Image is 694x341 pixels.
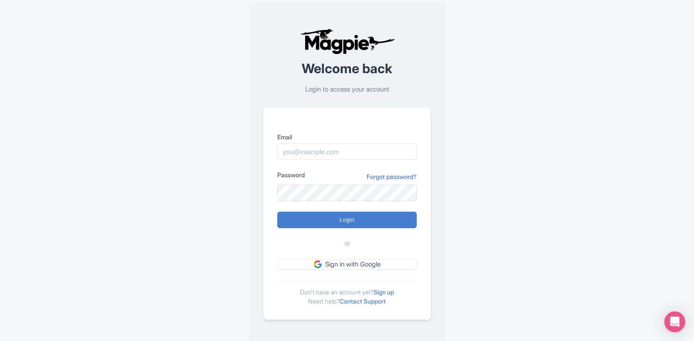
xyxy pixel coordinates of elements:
[344,239,350,249] span: or
[340,297,386,305] a: Contact Support
[367,172,417,181] a: Forgot password?
[277,143,417,160] input: you@example.com
[263,61,431,76] h2: Welcome back
[277,280,417,306] div: Don't have an account yet? Need help?
[277,259,417,270] a: Sign in with Google
[277,170,305,179] label: Password
[263,84,431,95] p: Login to access your account
[298,28,396,54] img: logo-ab69f6fb50320c5b225c76a69d11143b.png
[277,212,417,228] input: Login
[374,288,394,296] a: Sign up
[664,311,685,332] div: Open Intercom Messenger
[314,260,322,268] img: google.svg
[277,132,417,142] label: Email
